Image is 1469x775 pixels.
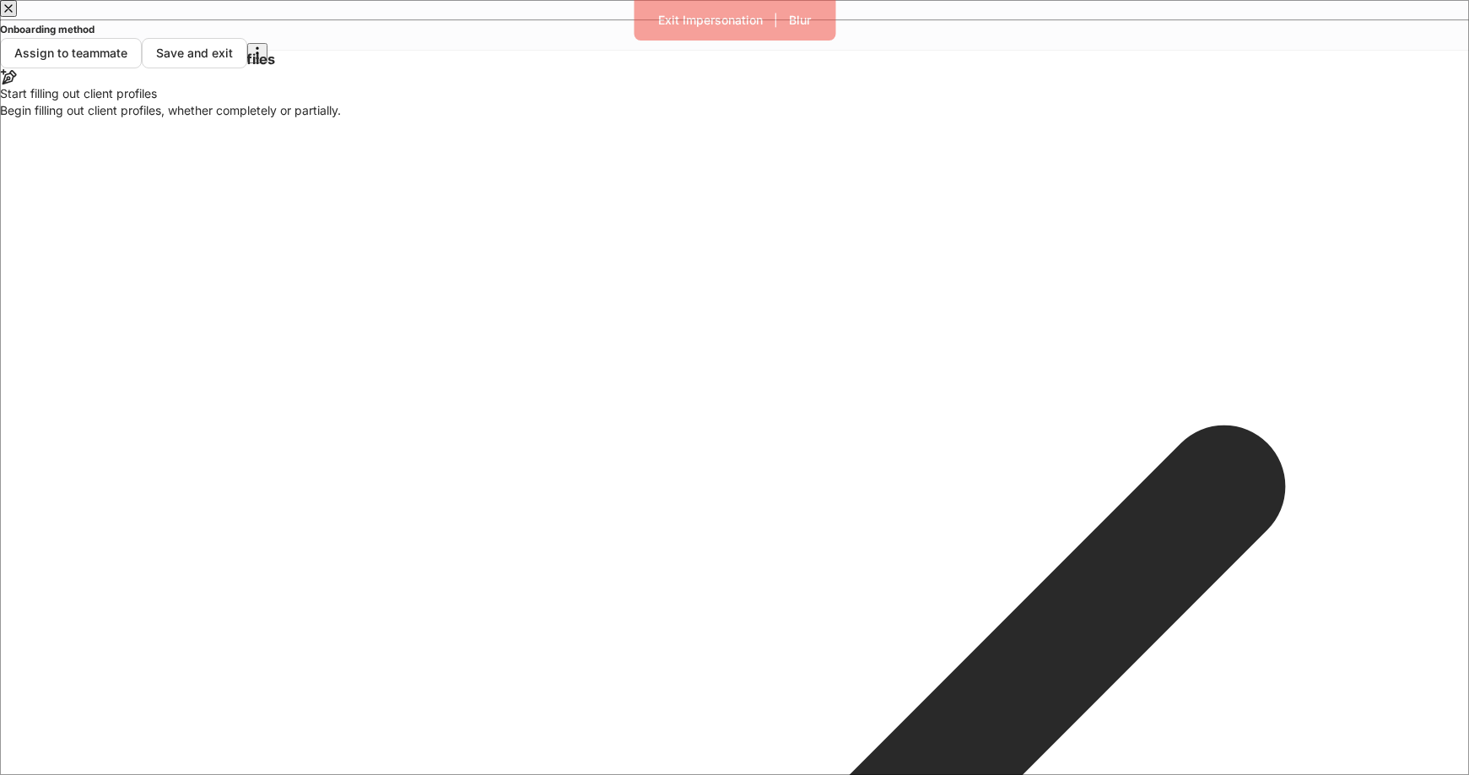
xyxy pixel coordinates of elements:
[14,45,127,62] div: Assign to teammate
[142,38,247,68] button: Save and exit
[658,12,763,29] div: Exit Impersonation
[789,12,811,29] div: Blur
[156,45,233,62] div: Save and exit
[647,7,774,34] button: Exit Impersonation
[778,7,822,34] button: Blur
